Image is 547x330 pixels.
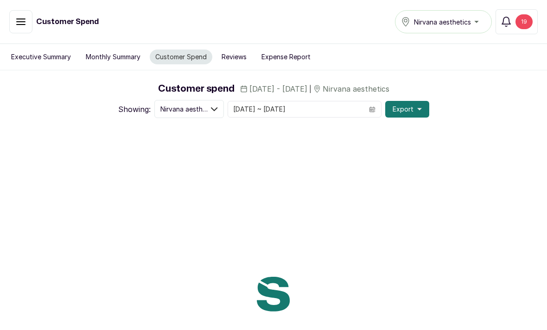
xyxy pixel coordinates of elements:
p: Showing: [118,104,151,115]
button: Expense Report [256,50,316,64]
button: Export [385,101,429,118]
span: | [309,84,312,94]
h1: Customer spend [158,81,235,96]
div: 19 [515,14,533,29]
span: Export [393,105,413,114]
h1: Customer Spend [36,16,99,27]
span: [DATE] - [DATE] [249,83,307,94]
span: Nirvana aesthetics [160,104,211,114]
input: Select date [228,101,363,117]
button: Monthly Summary [80,50,146,64]
svg: calendar [369,106,375,112]
span: Nirvana aesthetics [323,83,389,94]
button: Reviews [216,50,252,64]
span: Nirvana aesthetics [414,17,471,27]
button: Customer Spend [150,50,212,64]
button: Executive Summary [6,50,76,64]
button: 19 [496,9,538,34]
button: Nirvana aesthetics [395,10,492,33]
button: Nirvana aesthetics [154,100,224,118]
